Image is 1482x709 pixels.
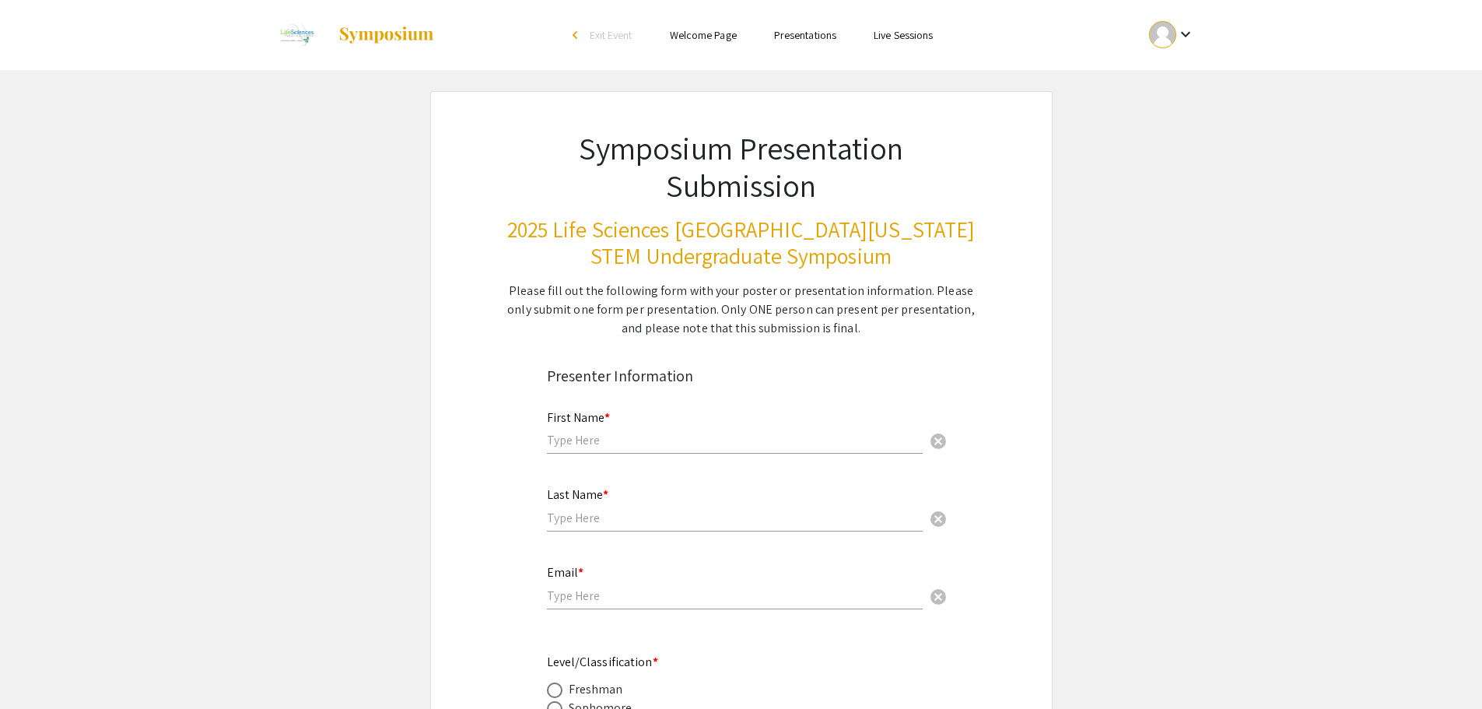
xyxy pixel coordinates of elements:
img: Symposium by ForagerOne [338,26,435,44]
img: 2025 Life Sciences South Florida STEM Undergraduate Symposium [271,16,323,54]
span: cancel [929,432,948,451]
a: Live Sessions [874,28,933,42]
div: Please fill out the following form with your poster or presentation information. Please only subm... [506,282,976,338]
div: arrow_back_ios [573,30,582,40]
a: 2025 Life Sciences South Florida STEM Undergraduate Symposium [271,16,436,54]
input: Type Here [547,510,923,526]
a: Welcome Page [670,28,737,42]
button: Clear [923,503,954,534]
h1: Symposium Presentation Submission [506,129,976,204]
span: cancel [929,510,948,528]
mat-label: Email [547,564,583,581]
button: Clear [923,425,954,456]
span: Exit Event [590,28,632,42]
input: Type Here [547,588,923,604]
mat-icon: Expand account dropdown [1176,25,1195,44]
mat-label: First Name [547,409,610,426]
button: Expand account dropdown [1133,17,1211,52]
iframe: Chat [12,639,66,697]
button: Clear [923,580,954,611]
div: Presenter Information [547,364,936,388]
mat-label: Last Name [547,486,608,503]
mat-label: Level/Classification [547,654,658,670]
div: Freshman [569,680,623,699]
input: Type Here [547,432,923,448]
a: Presentations [774,28,836,42]
h3: 2025 Life Sciences [GEOGRAPHIC_DATA][US_STATE] STEM Undergraduate Symposium [506,216,976,269]
span: cancel [929,588,948,606]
